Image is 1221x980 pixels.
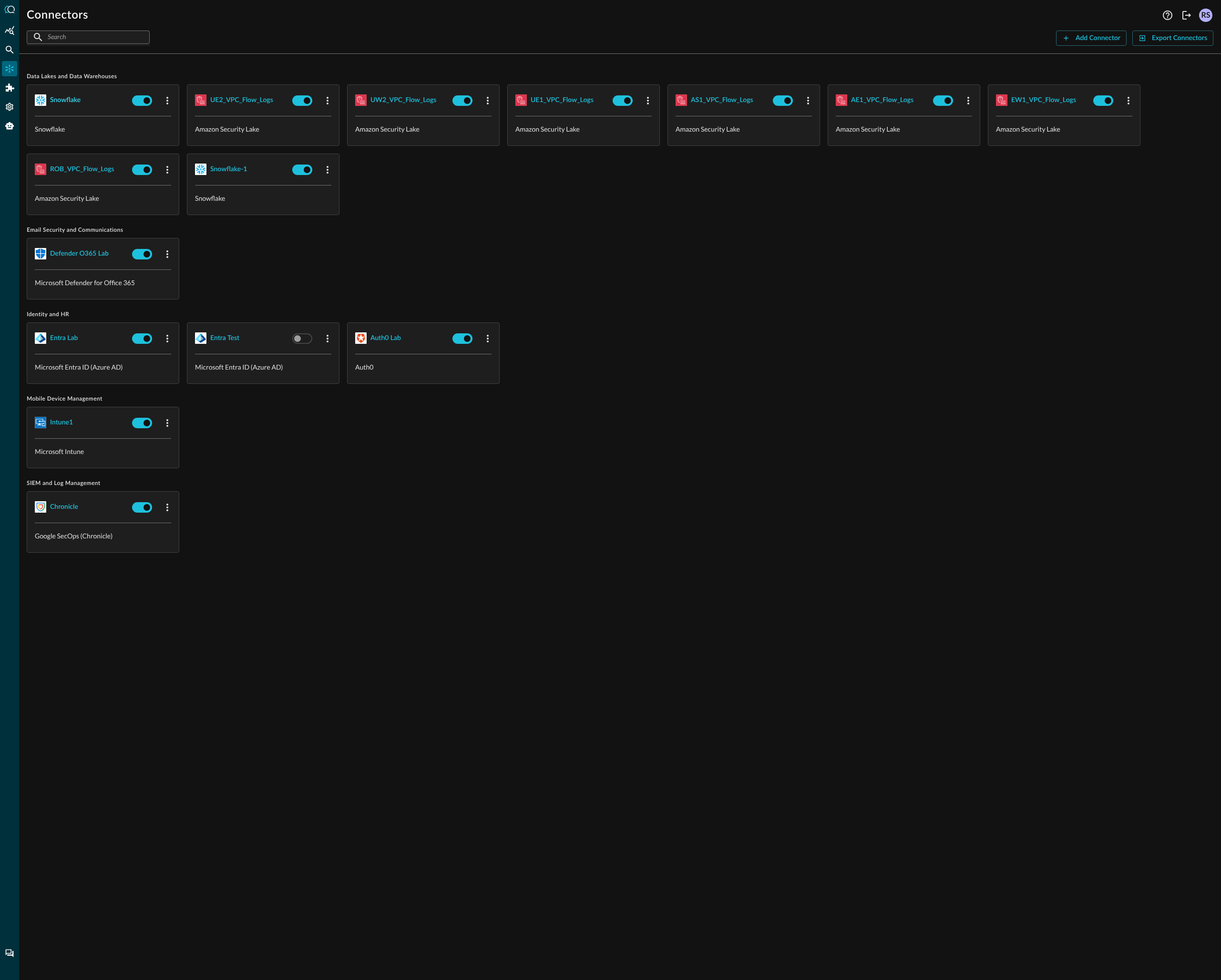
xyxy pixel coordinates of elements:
[35,362,171,372] p: Microsoft Entra ID (Azure AD)
[35,164,46,175] img: AWSSecurityLake.svg
[531,94,594,106] div: UE1_VPC_Flow_Logs
[195,193,331,203] p: Snowflake
[1160,8,1175,23] button: Help
[27,227,1213,234] span: Email Security and Communications
[691,94,753,106] div: AS1_VPC_Flow_Logs
[195,332,206,344] img: MicrosoftEntra.svg
[27,311,1213,319] span: Identity and HR
[48,28,128,46] input: Search
[195,94,206,106] img: AWSSecurityLake.svg
[2,118,17,134] div: Query Agent
[210,162,247,177] button: snowflake-1
[35,278,171,288] p: Microsoft Defender for Office 365
[691,93,753,108] button: AS1_VPC_Flow_Logs
[50,499,78,515] button: Chronicle
[210,330,239,346] button: Entra Test
[355,94,367,106] img: AWSSecurityLake.svg
[50,248,109,260] div: Defender O365 Lab
[851,94,913,106] div: AE1_VPC_Flow_Logs
[35,94,46,106] img: Snowflake.svg
[195,124,331,134] p: Amazon Security Lake
[50,415,73,430] button: Intune1
[27,8,88,23] h1: Connectors
[2,42,17,57] div: Federated Search
[50,501,78,513] div: Chronicle
[2,99,17,114] div: Settings
[851,93,913,108] button: AE1_VPC_Flow_Logs
[35,417,46,428] img: MicrosoftIntune.svg
[996,94,1007,106] img: AWSSecurityLake.svg
[2,80,18,95] div: Addons
[50,246,109,261] button: Defender O365 Lab
[370,93,436,108] button: UW2_VPC_Flow_Logs
[676,124,812,134] p: Amazon Security Lake
[1011,94,1076,106] div: EW1_VPC_Flow_Logs
[210,93,273,108] button: UE2_VPC_Flow_Logs
[1132,31,1213,46] button: Export Connectors
[210,164,247,175] div: snowflake-1
[2,946,17,961] div: Chat
[370,94,436,106] div: UW2_VPC_Flow_Logs
[50,162,114,177] button: ROB_VPC_Flow_Logs
[50,93,81,108] button: snowflake
[836,124,972,134] p: Amazon Security Lake
[50,330,78,346] button: Entra Lab
[1179,8,1194,23] button: Logout
[515,94,527,106] img: AWSSecurityLake.svg
[1152,32,1207,44] div: Export Connectors
[515,124,652,134] p: Amazon Security Lake
[355,124,492,134] p: Amazon Security Lake
[1076,32,1120,44] div: Add Connector
[27,395,1213,403] span: Mobile Device Management
[1056,31,1127,46] button: Add Connector
[50,164,114,175] div: ROB_VPC_Flow_Logs
[195,164,206,175] img: Snowflake.svg
[1011,93,1076,108] button: EW1_VPC_Flow_Logs
[35,446,171,456] p: Microsoft Intune
[35,193,171,203] p: Amazon Security Lake
[355,332,367,344] img: Auth0.svg
[210,94,273,106] div: UE2_VPC_Flow_Logs
[210,332,239,344] div: Entra Test
[50,417,73,429] div: Intune1
[836,94,847,106] img: AWSSecurityLake.svg
[2,61,17,76] div: Connectors
[35,248,46,259] img: MicrosoftDefenderForOffice365.svg
[35,332,46,344] img: MicrosoftEntra.svg
[676,94,687,106] img: AWSSecurityLake.svg
[35,501,46,513] img: GoogleSecOps.svg
[355,362,492,372] p: Auth0
[531,93,594,108] button: UE1_VPC_Flow_Logs
[50,332,78,344] div: Entra Lab
[1199,9,1212,22] div: RS
[370,332,401,344] div: Auth0 Lab
[27,73,1213,81] span: Data Lakes and Data Warehouses
[370,330,401,346] button: Auth0 Lab
[996,124,1132,134] p: Amazon Security Lake
[195,362,331,372] p: Microsoft Entra ID (Azure AD)
[27,480,1213,487] span: SIEM and Log Management
[35,531,171,541] p: Google SecOps (Chronicle)
[2,23,17,38] div: Summary Insights
[50,94,81,106] div: snowflake
[35,124,171,134] p: Snowflake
